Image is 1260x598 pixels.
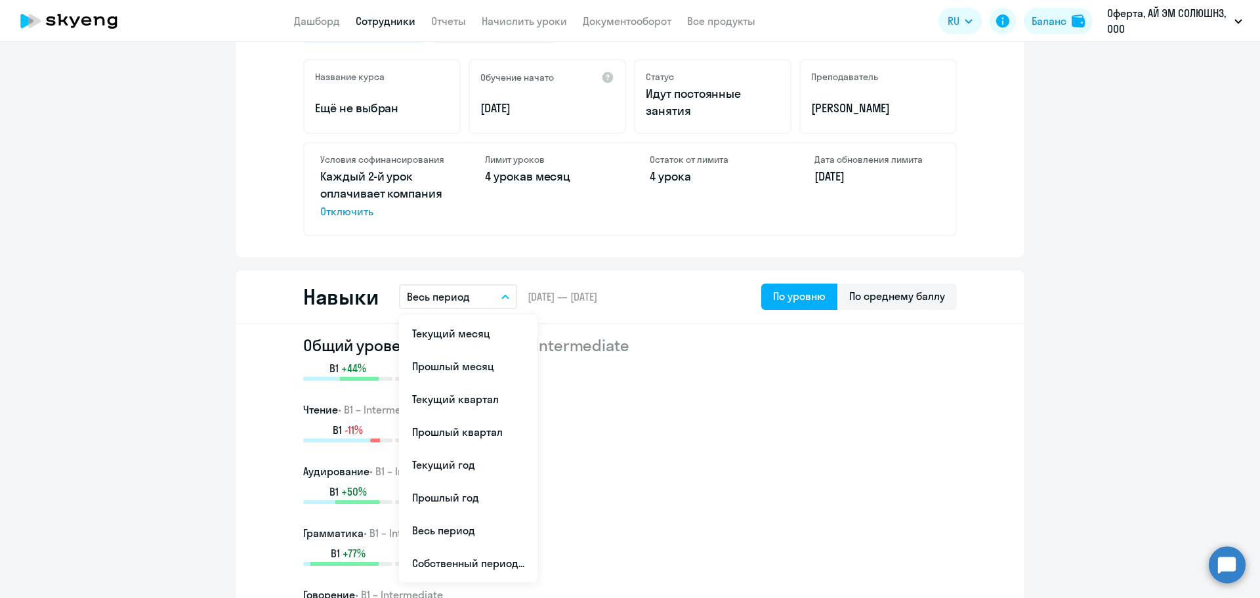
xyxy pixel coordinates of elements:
[811,71,878,83] h5: Преподаватель
[528,289,597,304] span: [DATE] — [DATE]
[338,403,426,416] span: • B1 – Intermediate
[687,14,755,28] a: Все продукты
[303,463,957,479] h3: Аудирование
[948,13,959,29] span: RU
[343,546,366,561] span: +77%
[329,484,339,499] span: B1
[333,423,342,437] span: B1
[485,168,610,185] p: в месяц
[1101,5,1249,37] button: Оферта, АЙ ЭМ СОЛЮШНЗ, ООО
[303,525,957,541] h3: Грамматика
[315,71,385,83] h5: Название курса
[773,288,826,304] div: По уровню
[399,314,537,582] ul: RU
[480,100,614,117] p: [DATE]
[303,402,957,417] h3: Чтение
[303,335,957,356] h2: Общий уровень за период
[431,14,466,28] a: Отчеты
[320,154,446,165] h4: Условия софинансирования
[938,8,982,34] button: RU
[364,526,451,540] span: • B1 – Intermediate
[320,203,446,219] span: Отключить
[356,14,415,28] a: Сотрудники
[646,71,674,83] h5: Статус
[650,154,775,165] h4: Остаток от лимита
[485,169,526,184] span: 4 урока
[650,169,691,184] span: 4 урока
[331,546,340,561] span: B1
[294,14,340,28] a: Дашборд
[814,168,940,185] p: [DATE]
[497,335,629,355] span: • B1 – Intermediate
[320,168,446,219] p: Каждый 2-й урок оплачивает компания
[329,361,339,375] span: B1
[1024,8,1093,34] button: Балансbalance
[341,484,367,499] span: +50%
[399,284,517,309] button: Весь период
[315,100,449,117] p: Ещё не выбран
[345,423,363,437] span: -11%
[1072,14,1085,28] img: balance
[849,288,945,304] div: По среднему баллу
[646,85,780,119] p: Идут постоянные занятия
[482,14,567,28] a: Начислить уроки
[369,465,457,478] span: • B1 – Intermediate
[485,154,610,165] h4: Лимит уроков
[407,289,470,305] p: Весь период
[341,361,366,375] span: +44%
[1032,13,1066,29] div: Баланс
[811,100,945,117] p: [PERSON_NAME]
[814,154,940,165] h4: Дата обновления лимита
[583,14,671,28] a: Документооборот
[1107,5,1229,37] p: Оферта, АЙ ЭМ СОЛЮШНЗ, ООО
[480,72,554,83] h5: Обучение начато
[303,284,378,310] h2: Навыки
